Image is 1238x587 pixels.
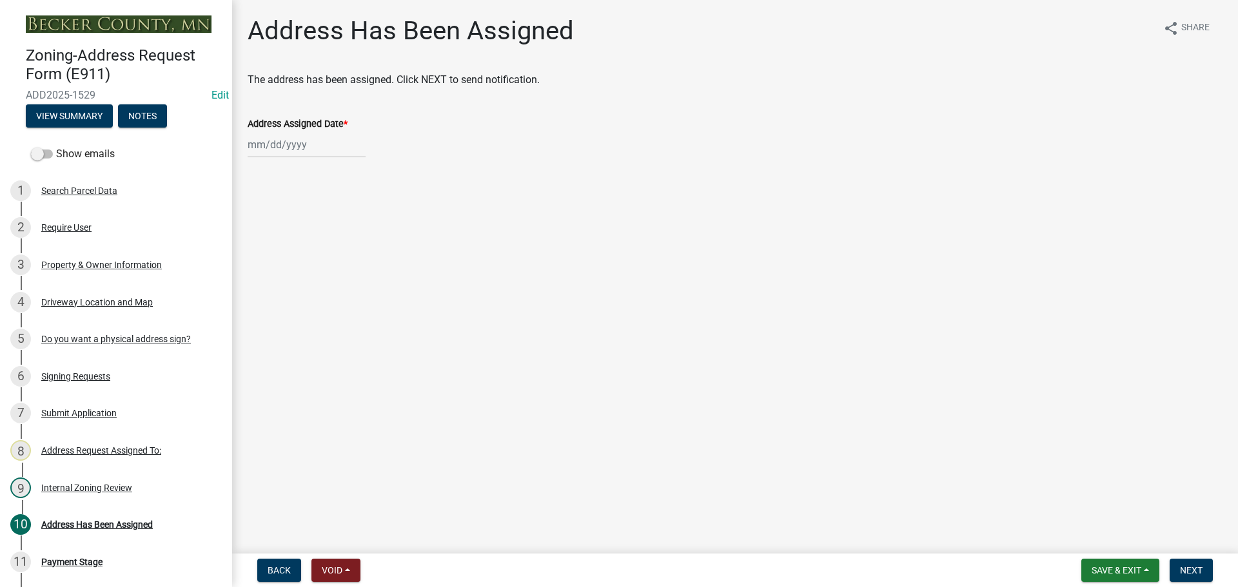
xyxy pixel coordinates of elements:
button: Back [257,559,301,582]
h1: Address Has Been Assigned [248,15,574,46]
span: ADD2025-1529 [26,89,206,101]
div: 2 [10,217,31,238]
div: 10 [10,514,31,535]
span: Save & Exit [1092,565,1141,575]
div: Search Parcel Data [41,186,117,195]
wm-modal-confirm: Edit Application Number [211,89,229,101]
i: share [1163,21,1179,36]
button: Next [1170,559,1213,582]
div: 9 [10,477,31,498]
div: 4 [10,292,31,313]
div: 8 [10,440,31,461]
button: Notes [118,104,167,128]
button: Save & Exit [1081,559,1159,582]
div: Address Request Assigned To: [41,446,161,455]
div: Do you want a physical address sign? [41,334,191,343]
label: Address Assigned Date [248,120,348,129]
span: Next [1180,565,1203,575]
div: 7 [10,403,31,423]
h4: Zoning-Address Request Form (E911) [26,46,222,84]
wm-modal-confirm: Notes [118,111,167,122]
div: Signing Requests [41,372,110,381]
div: 3 [10,255,31,275]
div: 6 [10,366,31,387]
button: Void [311,559,360,582]
button: View Summary [26,104,113,128]
button: shareShare [1153,15,1220,41]
div: Address Has Been Assigned [41,520,153,529]
a: Edit [211,89,229,101]
div: 1 [10,180,31,201]
div: Property & Owner Information [41,260,162,269]
div: 5 [10,329,31,349]
wm-modal-confirm: Summary [26,111,113,122]
div: 11 [10,552,31,572]
div: Submit Application [41,409,117,418]
label: Show emails [31,146,115,162]
span: Back [268,565,291,575]
div: Driveway Location and Map [41,298,153,307]
p: The address has been assigned. Click NEXT to send notification. [248,72,1223,88]
div: Payment Stage [41,557,103,566]
span: Void [322,565,342,575]
input: mm/dd/yyyy [248,131,366,158]
div: Require User [41,223,92,232]
img: Becker County, Minnesota [26,15,211,33]
div: Internal Zoning Review [41,483,132,492]
span: Share [1181,21,1210,36]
